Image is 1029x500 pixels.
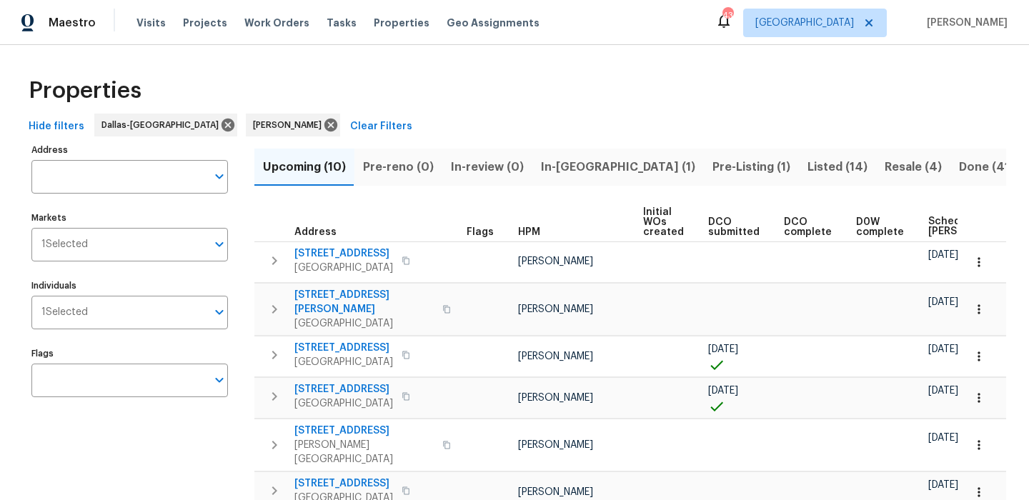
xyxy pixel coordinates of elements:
[856,217,904,237] span: D0W complete
[327,18,357,28] span: Tasks
[31,214,228,222] label: Markets
[136,16,166,30] span: Visits
[518,487,593,497] span: [PERSON_NAME]
[755,16,854,30] span: [GEOGRAPHIC_DATA]
[253,118,327,132] span: [PERSON_NAME]
[294,476,393,491] span: [STREET_ADDRESS]
[928,386,958,396] span: [DATE]
[928,297,958,307] span: [DATE]
[928,344,958,354] span: [DATE]
[294,341,393,355] span: [STREET_ADDRESS]
[928,250,958,260] span: [DATE]
[94,114,237,136] div: Dallas-[GEOGRAPHIC_DATA]
[294,424,434,438] span: [STREET_ADDRESS]
[467,227,494,237] span: Flags
[209,302,229,322] button: Open
[49,16,96,30] span: Maestro
[518,440,593,450] span: [PERSON_NAME]
[31,146,228,154] label: Address
[294,355,393,369] span: [GEOGRAPHIC_DATA]
[41,306,88,319] span: 1 Selected
[23,114,90,140] button: Hide filters
[708,344,738,354] span: [DATE]
[518,351,593,361] span: [PERSON_NAME]
[451,157,524,177] span: In-review (0)
[294,438,434,466] span: [PERSON_NAME][GEOGRAPHIC_DATA]
[784,217,832,237] span: DCO complete
[708,217,760,237] span: DCO submitted
[885,157,942,177] span: Resale (4)
[294,382,393,396] span: [STREET_ADDRESS]
[363,157,434,177] span: Pre-reno (0)
[722,9,732,23] div: 43
[209,370,229,390] button: Open
[928,216,1009,236] span: Scheduled [PERSON_NAME]
[928,480,958,490] span: [DATE]
[518,256,593,266] span: [PERSON_NAME]
[518,304,593,314] span: [PERSON_NAME]
[294,246,393,261] span: [STREET_ADDRESS]
[921,16,1008,30] span: [PERSON_NAME]
[29,84,141,98] span: Properties
[708,386,738,396] span: [DATE]
[518,393,593,403] span: [PERSON_NAME]
[31,349,228,358] label: Flags
[294,316,434,331] span: [GEOGRAPHIC_DATA]
[263,157,346,177] span: Upcoming (10)
[31,281,228,290] label: Individuals
[928,433,958,443] span: [DATE]
[541,157,695,177] span: In-[GEOGRAPHIC_DATA] (1)
[959,157,1021,177] span: Done (412)
[294,396,393,411] span: [GEOGRAPHIC_DATA]
[294,288,434,316] span: [STREET_ADDRESS][PERSON_NAME]
[209,166,229,186] button: Open
[41,239,88,251] span: 1 Selected
[209,234,229,254] button: Open
[246,114,340,136] div: [PERSON_NAME]
[807,157,868,177] span: Listed (14)
[447,16,540,30] span: Geo Assignments
[712,157,790,177] span: Pre-Listing (1)
[374,16,429,30] span: Properties
[101,118,224,132] span: Dallas-[GEOGRAPHIC_DATA]
[344,114,418,140] button: Clear Filters
[294,261,393,275] span: [GEOGRAPHIC_DATA]
[294,227,337,237] span: Address
[244,16,309,30] span: Work Orders
[518,227,540,237] span: HPM
[29,118,84,136] span: Hide filters
[643,207,684,237] span: Initial WOs created
[183,16,227,30] span: Projects
[350,118,412,136] span: Clear Filters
